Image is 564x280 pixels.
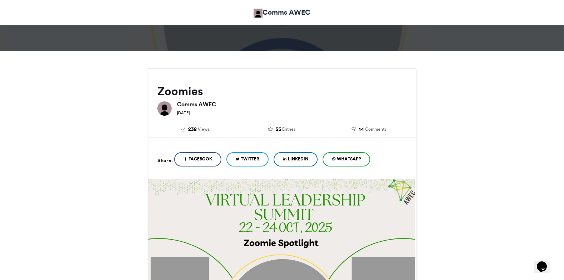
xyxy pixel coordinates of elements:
a: WhatsApp [323,152,370,166]
a: Twitter [226,152,269,166]
h5: Share: [157,156,173,165]
iframe: chat widget [534,251,557,273]
span: Twitter [241,156,259,162]
a: Comms AWEC [254,7,310,18]
img: Comms AWEC [157,101,172,116]
h6: Comms AWEC [177,101,407,107]
img: Comms AWEC [254,9,263,18]
a: 55 Entries [244,126,320,134]
a: 238 Views [157,126,234,134]
h1: Zoomies [84,9,481,26]
a: Facebook [174,152,221,166]
small: [DATE] [177,110,190,115]
span: Entries [282,126,295,132]
span: Views [198,126,210,132]
a: 14 Comments [331,126,407,134]
span: Facebook [188,156,212,162]
span: 14 [359,126,364,134]
span: LinkedIn [288,156,308,162]
span: 238 [188,126,197,134]
h2: Zoomies [157,85,407,98]
a: LinkedIn [274,152,318,166]
span: WhatsApp [337,156,361,162]
span: Comments [365,126,386,132]
span: 55 [275,126,281,134]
